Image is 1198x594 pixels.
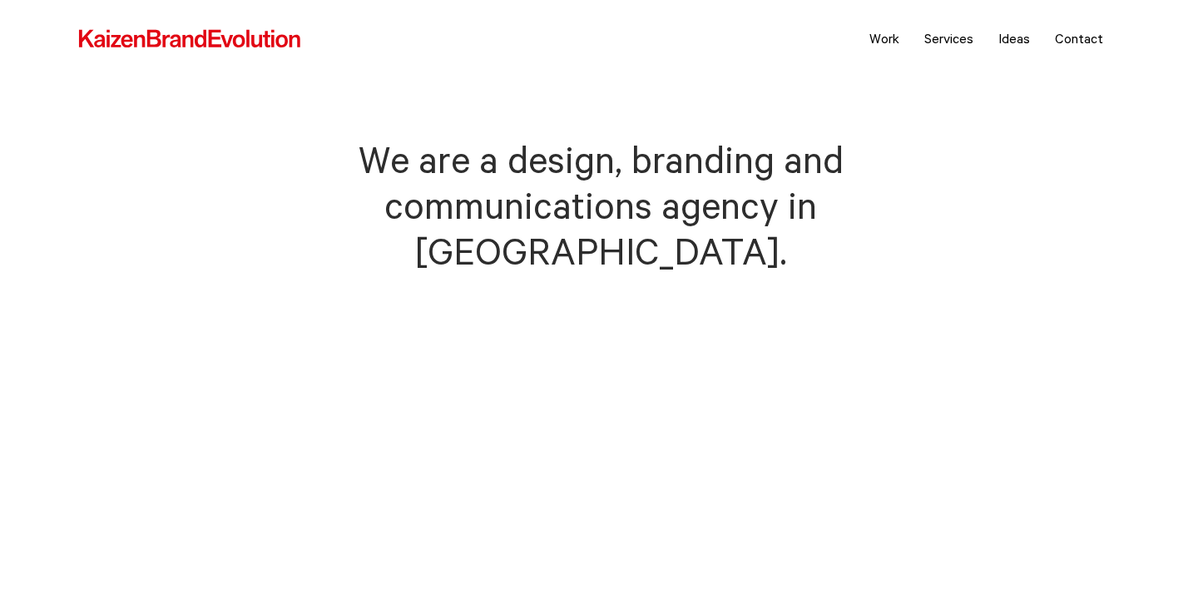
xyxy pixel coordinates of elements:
a: Work [857,17,912,59]
a: Contact [1042,17,1116,59]
h1: We are a design, branding and communications agency in [GEOGRAPHIC_DATA]. [249,137,949,275]
img: kbe_logo_new.svg [77,28,302,50]
a: Ideas [986,17,1042,59]
a: Services [912,17,986,59]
